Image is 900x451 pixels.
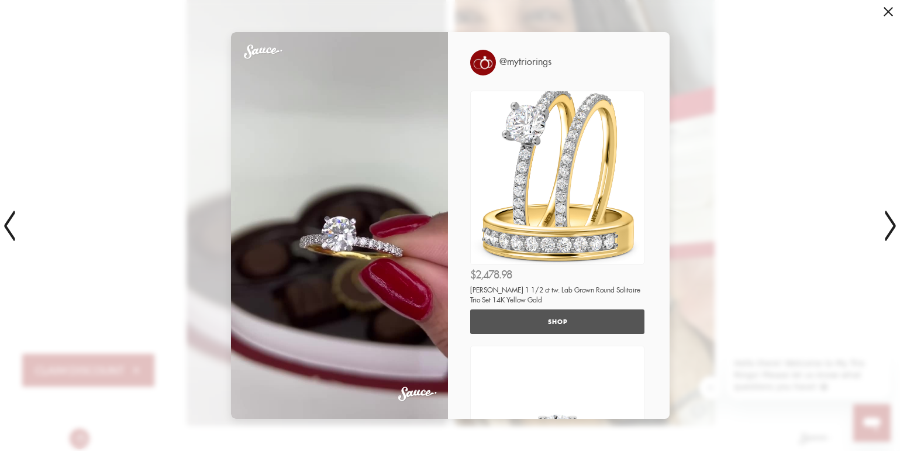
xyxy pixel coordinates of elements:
span: SHOP [546,309,570,334]
img: BT1410Y-L045-A__56977.1742234510.jpg [462,82,653,273]
span: $2,478.98 [470,268,512,281]
div: [PERSON_NAME] 1 1/2 ct tw. Lab Grown Round Solitaire Trio Set 14K Yellow Gold [470,285,644,305]
a: Social Commerce & Shoppable galleries powered by Sauce [398,387,436,401]
span: Hello there! Welcome to My Trio Rings! Please let us know what questions you have! 😀 [7,8,138,41]
img: 519327968.jpg [470,50,496,75]
a: @mytriorings [470,56,551,68]
a: SHOP [470,309,644,334]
